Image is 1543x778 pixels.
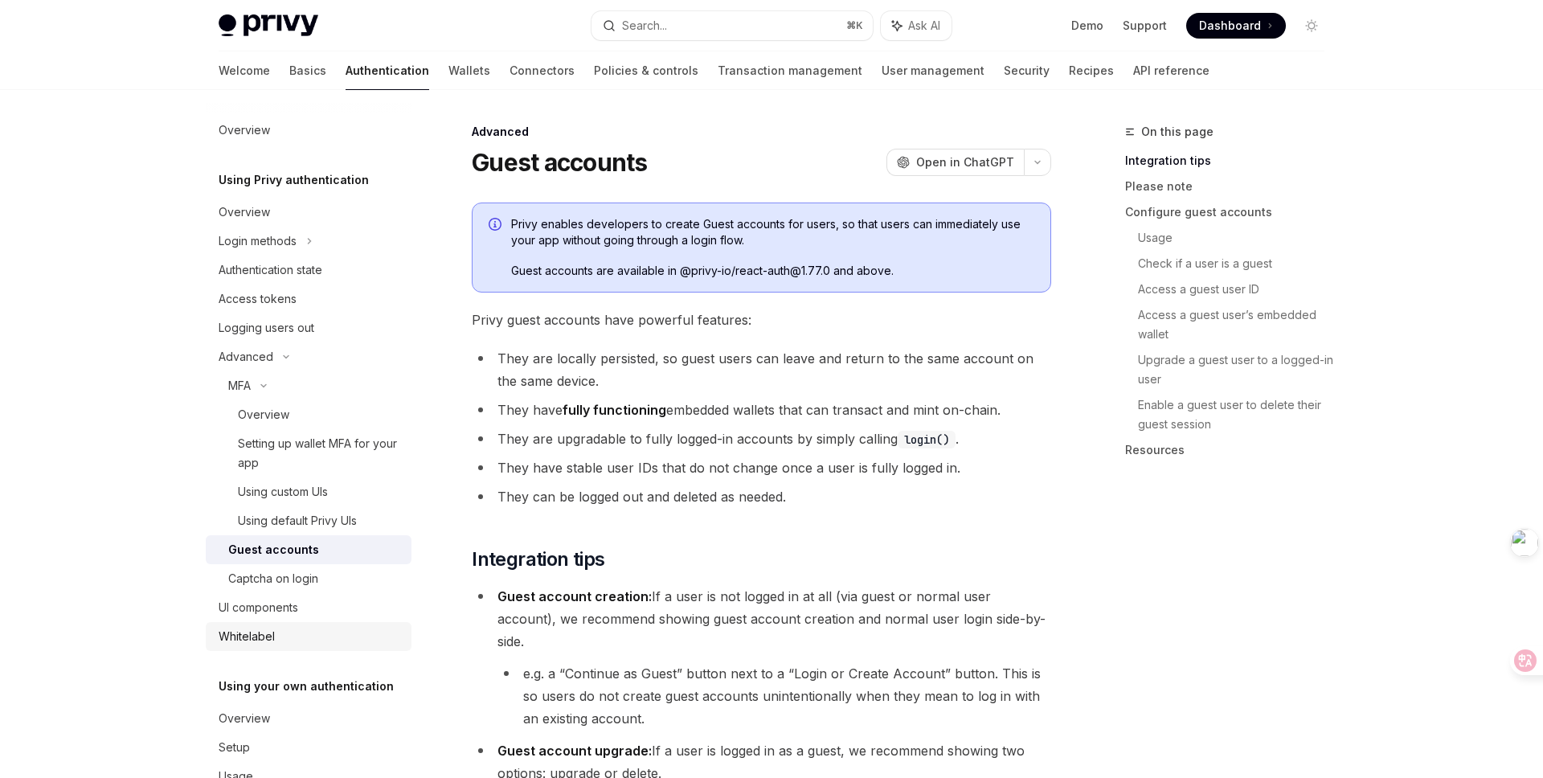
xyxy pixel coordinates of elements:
strong: Guest account creation: [497,588,652,604]
div: Search... [622,16,667,35]
a: Support [1123,18,1167,34]
a: Using default Privy UIs [206,506,411,535]
span: Ask AI [908,18,940,34]
button: Search...⌘K [591,11,873,40]
code: login() [898,431,956,448]
a: Guest accounts [206,535,411,564]
a: Configure guest accounts [1125,199,1337,225]
a: Recipes [1069,51,1114,90]
a: Policies & controls [594,51,698,90]
a: Access a guest user ID [1138,276,1337,302]
a: Welcome [219,51,270,90]
li: e.g. a “Continue as Guest” button next to a “Login or Create Account” button. This is so users do... [497,662,1051,730]
a: Please note [1125,174,1337,199]
a: Wallets [448,51,490,90]
span: On this page [1141,122,1214,141]
a: Setting up wallet MFA for your app [206,429,411,477]
span: Open in ChatGPT [916,154,1014,170]
a: Overview [206,198,411,227]
span: Guest accounts are available in @privy-io/react-auth@1.77.0 and above. [511,263,1034,279]
a: Enable a guest user to delete their guest session [1138,392,1337,437]
span: Privy guest accounts have powerful features: [472,309,1051,331]
div: MFA [228,376,251,395]
a: Access tokens [206,285,411,313]
div: Whitelabel [219,627,275,646]
a: Demo [1071,18,1103,34]
a: UI components [206,593,411,622]
a: Security [1004,51,1050,90]
a: Overview [206,400,411,429]
strong: Guest account upgrade: [497,743,652,759]
button: Toggle dark mode [1299,13,1324,39]
div: Logging users out [219,318,314,338]
a: Authentication [346,51,429,90]
span: Integration tips [472,547,604,572]
a: Using custom UIs [206,477,411,506]
a: Captcha on login [206,564,411,593]
a: Overview [206,704,411,733]
a: Overview [206,116,411,145]
div: Using custom UIs [238,482,328,502]
img: light logo [219,14,318,37]
li: They can be logged out and deleted as needed. [472,485,1051,508]
div: Authentication state [219,260,322,280]
a: Connectors [510,51,575,90]
h5: Using your own authentication [219,677,394,696]
a: Whitelabel [206,622,411,651]
a: Authentication state [206,256,411,285]
div: Setting up wallet MFA for your app [238,434,402,473]
strong: fully functioning [563,402,666,418]
div: Advanced [219,347,273,366]
div: Overview [219,121,270,140]
div: Access tokens [219,289,297,309]
li: They have stable user IDs that do not change once a user is fully logged in. [472,457,1051,479]
div: Overview [238,405,289,424]
svg: Info [489,218,505,234]
li: They have embedded wallets that can transact and mint on-chain. [472,399,1051,421]
a: Check if a user is a guest [1138,251,1337,276]
a: Resources [1125,437,1337,463]
div: Guest accounts [228,540,319,559]
div: Login methods [219,231,297,251]
li: They are upgradable to fully logged-in accounts by simply calling . [472,428,1051,450]
a: Transaction management [718,51,862,90]
button: Ask AI [881,11,952,40]
span: ⌘ K [846,19,863,32]
a: API reference [1133,51,1209,90]
a: Setup [206,733,411,762]
div: Advanced [472,124,1051,140]
span: Privy enables developers to create Guest accounts for users, so that users can immediately use yo... [511,216,1034,248]
div: Overview [219,203,270,222]
a: Dashboard [1186,13,1286,39]
a: Logging users out [206,313,411,342]
div: UI components [219,598,298,617]
a: Access a guest user’s embedded wallet [1138,302,1337,347]
a: User management [882,51,984,90]
a: Integration tips [1125,148,1337,174]
a: Usage [1138,225,1337,251]
li: If a user is not logged in at all (via guest or normal user account), we recommend showing guest ... [472,585,1051,730]
div: Setup [219,738,250,757]
div: Using default Privy UIs [238,511,357,530]
div: Overview [219,709,270,728]
button: Open in ChatGPT [886,149,1024,176]
a: Basics [289,51,326,90]
li: They are locally persisted, so guest users can leave and return to the same account on the same d... [472,347,1051,392]
span: Dashboard [1199,18,1261,34]
h1: Guest accounts [472,148,648,177]
a: Upgrade a guest user to a logged-in user [1138,347,1337,392]
div: Captcha on login [228,569,318,588]
h5: Using Privy authentication [219,170,369,190]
